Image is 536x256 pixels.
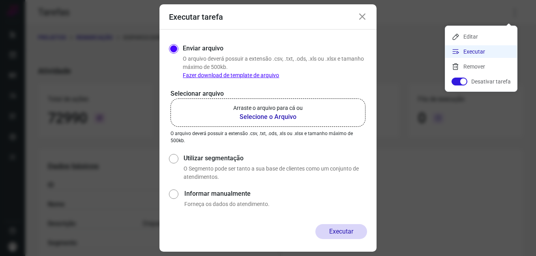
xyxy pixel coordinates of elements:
b: Selecione o Arquivo [233,112,303,122]
p: O arquivo deverá possuir a extensão .csv, .txt, .ods, .xls ou .xlsx e tamanho máximo de 500kb. [183,55,367,80]
a: Fazer download de template de arquivo [183,72,279,78]
p: Forneça os dados do atendimento. [184,200,367,208]
button: Executar [315,224,367,239]
label: Enviar arquivo [183,44,223,53]
p: Selecionar arquivo [171,89,365,98]
li: Executar [445,45,517,58]
h3: Executar tarefa [169,12,223,22]
label: Utilizar segmentação [184,154,367,163]
li: Desativar tarefa [445,75,517,88]
p: O arquivo deverá possuir a extensão .csv, .txt, .ods, .xls ou .xlsx e tamanho máximo de 500kb. [171,130,365,144]
li: Editar [445,30,517,43]
li: Remover [445,60,517,73]
p: Arraste o arquivo para cá ou [233,104,303,112]
p: O Segmento pode ser tanto a sua base de clientes como um conjunto de atendimentos. [184,165,367,181]
label: Informar manualmente [184,189,367,198]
